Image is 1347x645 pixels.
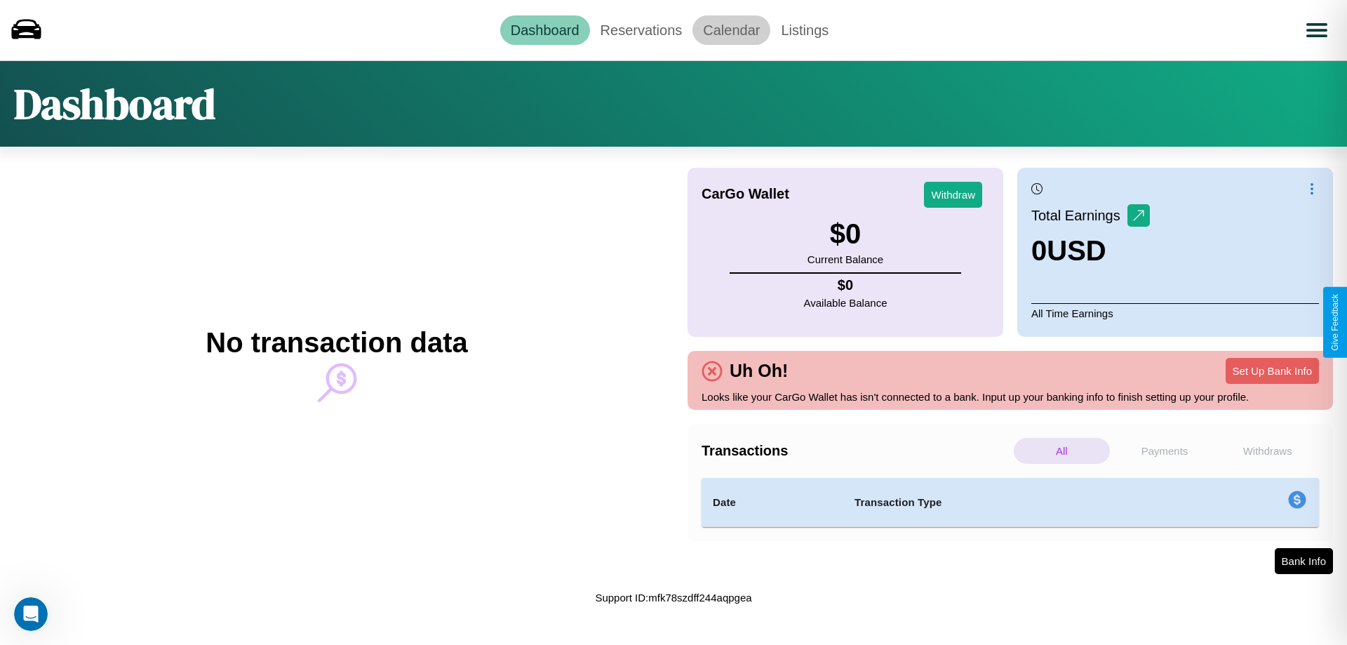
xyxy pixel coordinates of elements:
p: Total Earnings [1031,203,1127,228]
button: Bank Info [1275,548,1333,574]
h4: $ 0 [804,277,887,293]
button: Open menu [1297,11,1336,50]
a: Calendar [692,15,770,45]
h4: Date [713,494,832,511]
p: Current Balance [807,250,883,269]
button: Set Up Bank Info [1226,358,1319,384]
p: Payments [1117,438,1213,464]
button: Withdraw [924,182,982,208]
a: Listings [770,15,839,45]
h4: Transactions [702,443,1010,459]
h3: 0 USD [1031,235,1150,267]
p: Looks like your CarGo Wallet has isn't connected to a bank. Input up your banking info to finish ... [702,387,1319,406]
a: Dashboard [500,15,590,45]
p: All Time Earnings [1031,303,1319,323]
p: Available Balance [804,293,887,312]
p: Support ID: mfk78szdff244aqpgea [595,588,751,607]
table: simple table [702,478,1319,527]
h4: Transaction Type [855,494,1173,511]
div: Give Feedback [1330,294,1340,351]
h4: CarGo Wallet [702,186,789,202]
h4: Uh Oh! [723,361,795,381]
a: Reservations [590,15,693,45]
h1: Dashboard [14,75,215,133]
iframe: Intercom live chat [14,597,48,631]
h3: $ 0 [807,218,883,250]
p: Withdraws [1219,438,1315,464]
h2: No transaction data [206,327,467,359]
p: All [1014,438,1110,464]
